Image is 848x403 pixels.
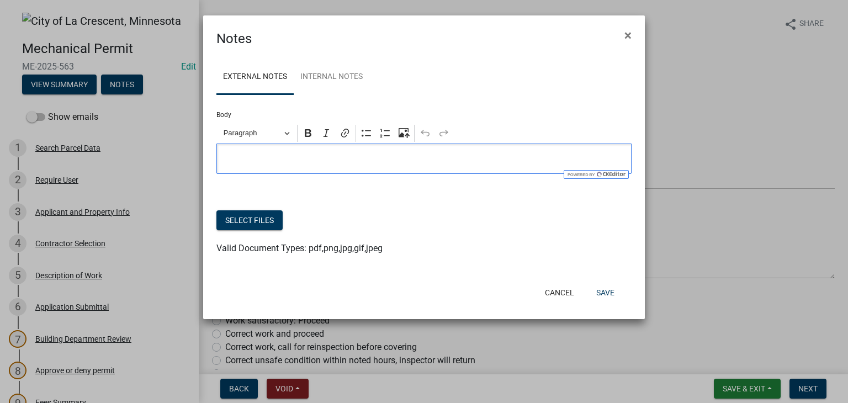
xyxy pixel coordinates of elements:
[587,283,623,303] button: Save
[216,60,294,95] a: External Notes
[624,28,632,43] span: ×
[536,283,583,303] button: Cancel
[566,172,595,177] span: Powered by
[216,243,383,253] span: Valid Document Types: pdf,png,jpg,gif,jpeg
[216,112,231,118] label: Body
[224,126,281,140] span: Paragraph
[216,210,283,230] button: Select files
[294,60,369,95] a: Internal Notes
[216,144,632,174] div: Editor editing area: main. Press Alt+0 for help.
[216,29,252,49] h4: Notes
[216,123,632,144] div: Editor toolbar
[616,20,640,51] button: Close
[219,125,295,142] button: Paragraph, Heading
